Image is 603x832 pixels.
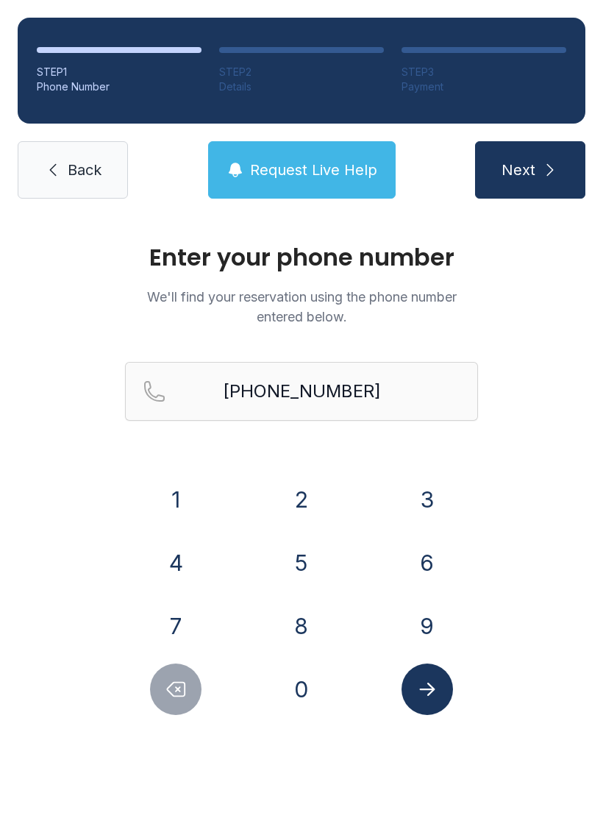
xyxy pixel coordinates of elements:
div: STEP 3 [402,65,566,79]
button: 4 [150,537,201,589]
button: 3 [402,474,453,525]
h1: Enter your phone number [125,246,478,269]
button: 0 [276,664,327,715]
button: 2 [276,474,327,525]
button: 6 [402,537,453,589]
span: Next [502,160,535,180]
div: Phone Number [37,79,201,94]
button: 7 [150,600,201,652]
button: 5 [276,537,327,589]
button: Submit lookup form [402,664,453,715]
div: STEP 1 [37,65,201,79]
button: Delete number [150,664,201,715]
button: 1 [150,474,201,525]
div: Payment [402,79,566,94]
input: Reservation phone number [125,362,478,421]
button: 8 [276,600,327,652]
div: Details [219,79,384,94]
div: STEP 2 [219,65,384,79]
span: Back [68,160,101,180]
button: 9 [402,600,453,652]
span: Request Live Help [250,160,377,180]
p: We'll find your reservation using the phone number entered below. [125,287,478,327]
